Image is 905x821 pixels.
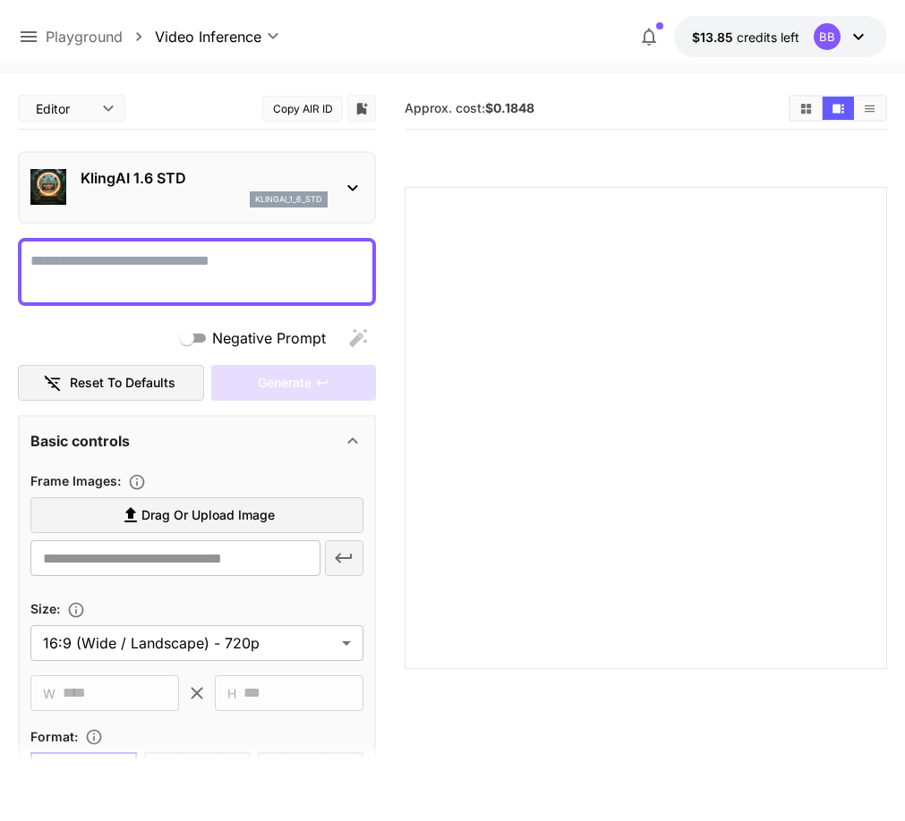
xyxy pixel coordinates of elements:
[78,728,110,746] button: Choose the file format for the output video.
[36,99,91,118] span: Editor
[692,28,799,47] div: $13.85026
[30,473,121,488] span: Frame Images :
[262,96,343,122] button: Copy AIR ID
[30,601,60,616] span: Size :
[46,26,123,47] a: Playground
[30,729,78,744] span: Format :
[141,504,275,527] span: Drag or upload image
[30,160,363,215] div: KlingAI 1.6 STDklingai_1_6_std
[790,97,822,120] button: Show media in grid view
[155,26,261,47] span: Video Inference
[354,97,370,119] button: Add to library
[485,100,534,115] b: $0.1848
[43,683,55,704] span: W
[81,167,328,189] p: KlingAI 1.6 STD
[121,473,153,491] button: Upload frame images.
[692,30,737,45] span: $13.85
[823,97,854,120] button: Show media in video view
[227,683,236,704] span: H
[405,100,534,115] span: Approx. cost:
[46,26,155,47] nav: breadcrumb
[212,327,326,349] span: Negative Prompt
[30,419,363,462] div: Basic controls
[30,497,363,534] label: Drag or upload image
[30,430,130,452] p: Basic controls
[60,601,92,619] button: Adjust the dimensions of the generated image by specifying its width and height in pixels, or sel...
[737,30,799,45] span: credits left
[814,23,841,50] div: BB
[43,632,335,654] span: 16:9 (Wide / Landscape) - 720p
[255,193,322,206] p: klingai_1_6_std
[674,16,887,57] button: $13.85026BB
[789,95,887,122] div: Show media in grid viewShow media in video viewShow media in list view
[18,365,204,402] button: Reset to defaults
[854,97,885,120] button: Show media in list view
